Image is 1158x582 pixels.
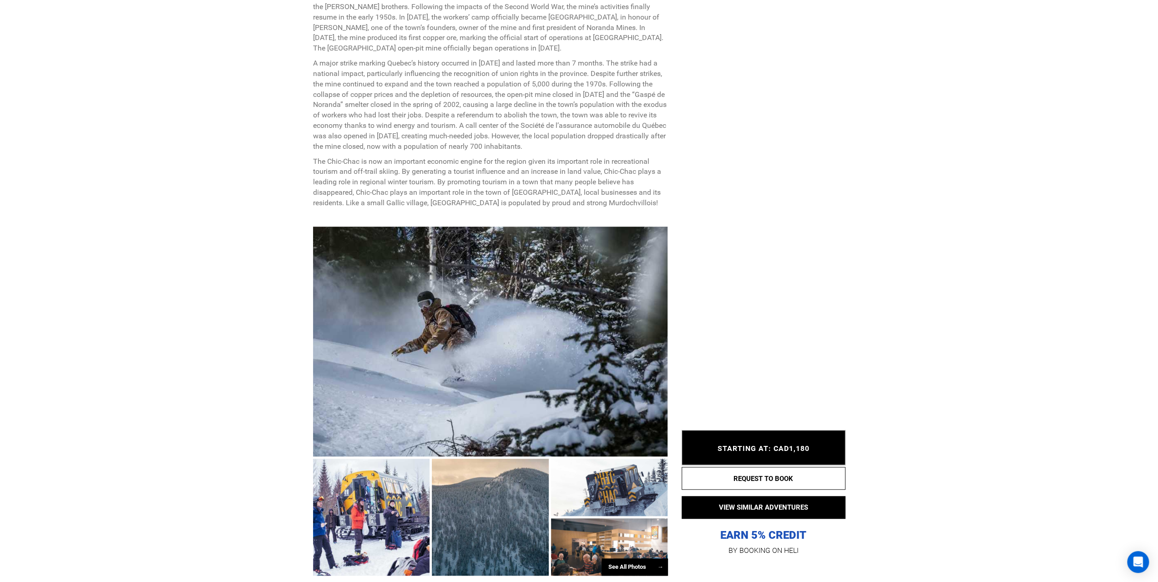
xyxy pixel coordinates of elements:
[682,437,845,542] p: EARN 5% CREDIT
[682,544,845,557] p: BY BOOKING ON HELI
[313,157,668,208] p: The Chic-Chac is now an important economic engine for the region given its important role in recr...
[682,496,845,519] button: VIEW SIMILAR ADVENTURES
[718,445,809,453] span: STARTING AT: CAD1,180
[313,58,668,152] p: A major strike marking Quebec’s history occurred in [DATE] and lasted more than 7 months. The str...
[657,563,663,570] span: →
[602,558,668,576] div: See All Photos
[1127,551,1149,573] div: Open Intercom Messenger
[682,467,845,490] button: REQUEST TO BOOK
